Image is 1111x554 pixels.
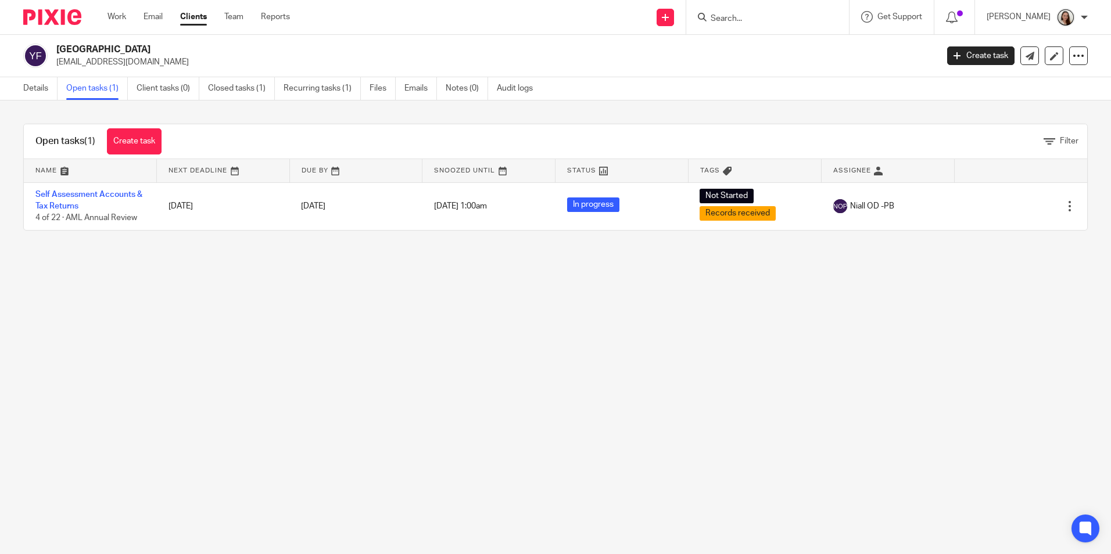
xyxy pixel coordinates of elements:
span: Tags [700,167,720,174]
img: svg%3E [833,199,847,213]
span: Filter [1060,137,1078,145]
h1: Open tasks [35,135,95,148]
span: Status [567,167,596,174]
a: Files [370,77,396,100]
td: [DATE] [157,182,290,230]
a: Open tasks (1) [66,77,128,100]
span: Niall OD -PB [850,200,894,212]
a: Team [224,11,243,23]
img: svg%3E [23,44,48,68]
input: Search [709,14,814,24]
span: [DATE] [301,202,325,210]
a: Recurring tasks (1) [284,77,361,100]
a: Details [23,77,58,100]
a: Self Assessment Accounts & Tax Returns [35,190,142,210]
img: Pixie [23,9,81,25]
span: Snoozed Until [434,167,495,174]
p: [PERSON_NAME] [987,11,1051,23]
span: (1) [84,136,95,146]
a: Closed tasks (1) [208,77,275,100]
span: [DATE] 1:00am [434,202,487,210]
span: Not Started [700,189,754,203]
a: Clients [180,11,207,23]
a: Work [107,11,126,23]
a: Audit logs [497,77,542,100]
span: Records received [700,206,776,221]
a: Create task [947,46,1015,65]
a: Reports [261,11,290,23]
a: Create task [107,128,162,154]
a: Notes (0) [446,77,488,100]
a: Emails [404,77,437,100]
span: In progress [567,197,619,212]
a: Email [144,11,163,23]
h2: [GEOGRAPHIC_DATA] [56,44,755,56]
a: Client tasks (0) [137,77,199,100]
p: [EMAIL_ADDRESS][DOMAIN_NAME] [56,56,930,68]
span: Get Support [877,13,922,21]
span: 4 of 22 · AML Annual Review [35,214,137,222]
img: Profile.png [1056,8,1075,27]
